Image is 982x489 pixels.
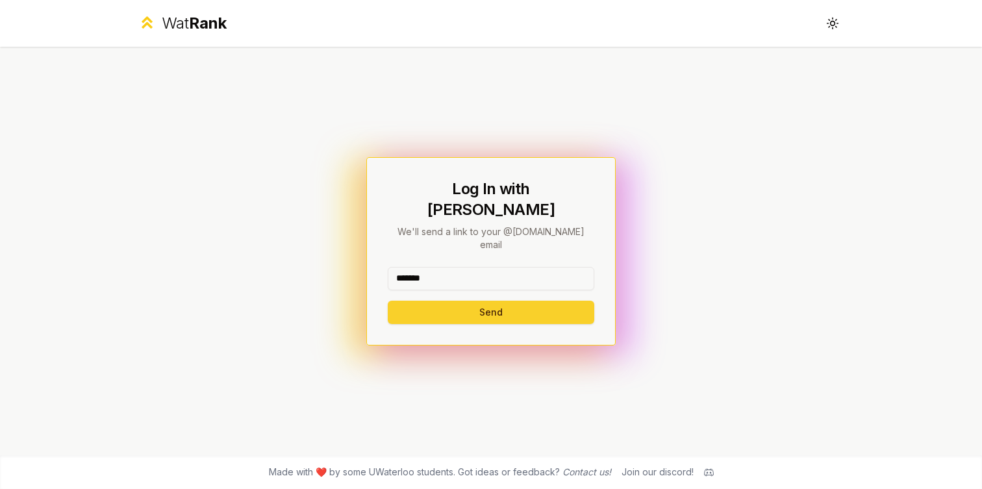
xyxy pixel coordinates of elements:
div: Join our discord! [622,466,694,479]
span: Rank [189,14,227,32]
span: Made with ❤️ by some UWaterloo students. Got ideas or feedback? [269,466,611,479]
a: Contact us! [562,466,611,477]
button: Send [388,301,594,324]
h1: Log In with [PERSON_NAME] [388,179,594,220]
a: WatRank [138,13,227,34]
div: Wat [162,13,227,34]
p: We'll send a link to your @[DOMAIN_NAME] email [388,225,594,251]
